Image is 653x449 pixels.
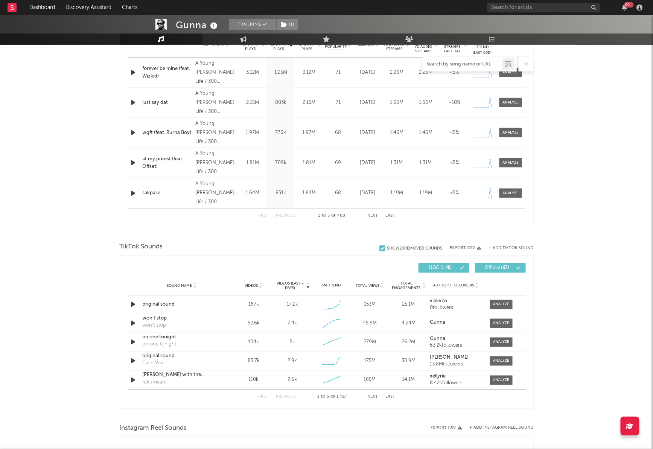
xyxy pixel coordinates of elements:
div: 14.1M [391,376,426,384]
strong: xellyrie [430,374,446,379]
a: original sound [143,301,221,309]
button: 99+ [622,5,627,11]
div: 3.12M [297,69,321,76]
span: Total Engagements [391,282,422,291]
div: A Young [PERSON_NAME] Life / 300 Entertainment release., © 2025 Gunna Music, LLC exclusively lice... [195,149,236,177]
div: 45.8M [352,320,387,327]
div: 110k [236,376,271,384]
span: Official ( 63 ) [480,266,514,270]
div: on one tonight [143,334,221,341]
div: 71 [325,69,352,76]
div: 1.19M [384,189,409,197]
div: 85.7k [236,358,271,365]
div: 709k [269,159,293,167]
span: of [332,214,336,218]
div: 68 [325,189,352,197]
a: [PERSON_NAME] [430,355,482,361]
div: 1.25M [269,69,293,76]
div: [DATE] [355,69,381,76]
div: 2.26M [413,69,438,76]
span: TikTok Sounds [120,242,163,251]
div: 7.4k [288,320,297,327]
span: UGC ( 1.4k ) [423,266,458,270]
a: forever be mine (feat. Wizkid) [143,65,192,80]
div: <5% [442,159,467,167]
div: ~ 10 % [442,99,467,107]
div: 776k [269,129,293,137]
div: 2.15M [297,99,321,107]
span: Author / Followers [434,283,474,288]
div: 1.64M [297,189,321,197]
div: 4.24M [391,320,426,327]
button: UGC(1.4k) [419,263,469,273]
div: <5% [442,69,467,76]
a: [PERSON_NAME] with the bodyyyy [143,371,221,379]
div: 2.15M [240,99,265,107]
a: vikkvzn [430,299,482,304]
button: Last [386,395,396,399]
div: original sound [143,353,221,360]
a: at my purest (feat. Offset) [143,155,192,170]
button: Previous [276,395,296,399]
div: 63.2k followers [430,343,482,349]
div: 1.81M [240,159,265,167]
div: 803k [269,99,293,107]
div: 6M Trend [314,283,349,289]
div: 68 [325,129,352,137]
input: Search by song name or URL [423,61,502,67]
span: to [322,214,326,218]
div: 1.46M [384,129,409,137]
div: 1.81M [297,159,321,167]
a: Gunna [430,336,482,342]
div: 1.31M [413,159,438,167]
span: to [321,396,325,399]
div: 651k [269,189,293,197]
div: Show 20 Removed Sounds [387,246,443,251]
input: Search for artists [487,3,600,12]
a: just say dat [143,99,192,107]
div: 99 + [624,2,634,8]
button: Tracking [229,19,276,30]
div: on one tonight [143,341,177,349]
div: 279M [352,339,387,346]
div: Gunna [176,19,220,31]
span: Videos [245,284,258,288]
button: Next [368,214,378,218]
button: Previous [276,214,296,218]
span: of [330,396,335,399]
div: 104k [236,339,271,346]
a: won't stop [143,315,221,323]
span: ( 1 ) [276,19,298,30]
div: 30.9M [391,358,426,365]
div: A Young [PERSON_NAME] Life / 300 Entertainment release., © 2025 Gunna Music, LLC exclusively lice... [195,89,236,116]
div: won't stop [143,322,166,330]
div: 69 [325,159,352,167]
button: + Add Instagram Reel Sound [470,426,534,430]
button: Export CSV [450,246,481,250]
div: 8.42k followers [430,381,482,386]
span: Instagram Reel Sounds [120,424,187,433]
strong: Gunna [430,320,445,325]
div: 1.46M [413,129,438,137]
button: First [258,395,269,399]
strong: Gunna [430,336,445,341]
div: 52.6k [236,320,271,327]
div: 1 5 400 [311,212,353,221]
div: 2.26M [384,69,409,76]
a: Gunna [430,320,482,326]
div: 26.2M [391,339,426,346]
button: Last [386,214,396,218]
span: Videos (last 7 days) [275,282,305,291]
div: 0 followers [430,306,482,311]
a: wgft (feat. Burna Boy) [143,129,192,137]
div: + Add Instagram Reel Sound [462,426,534,430]
div: 2.9k [288,358,297,365]
div: 25.1M [391,301,426,309]
div: 175M [352,358,387,365]
div: <5% [442,129,467,137]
